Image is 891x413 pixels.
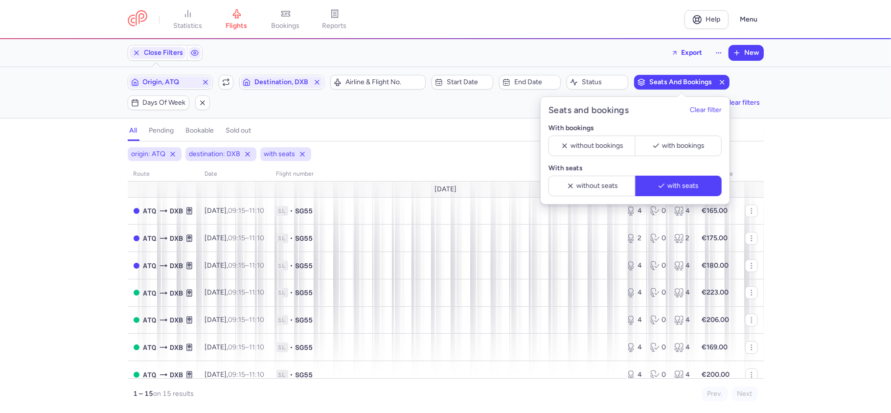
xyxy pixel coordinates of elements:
span: 1L [276,343,288,352]
span: • [290,261,294,271]
strong: €169.00 [702,343,728,351]
th: Flight number [271,167,620,182]
span: • [290,233,294,243]
div: 2 [674,233,690,243]
span: destination: DXB [189,149,241,159]
span: • [290,288,294,298]
strong: €206.00 [702,316,730,324]
div: 4 [626,288,642,298]
span: Days of week [143,99,186,107]
span: Seats and bookings [649,78,714,86]
span: 1L [276,206,288,216]
span: OPEN [134,290,139,296]
span: SG55 [296,315,313,325]
span: [DATE] [434,185,457,193]
span: 1L [276,370,288,380]
span: SG55 [296,206,313,216]
span: • [290,206,294,216]
span: End date [514,78,557,86]
a: CitizenPlane red outlined logo [128,10,147,28]
span: DXB [170,369,183,380]
span: Airline & Flight No. [345,78,422,86]
a: reports [310,9,359,30]
span: – [228,316,265,324]
h4: bookable [186,126,214,135]
span: [DATE], [205,288,265,297]
span: Raja Sansi International Airport, Amritsar, India [143,233,157,244]
span: • [290,315,294,325]
h4: all [130,126,137,135]
time: 09:15 [228,288,246,297]
h4: sold out [226,126,251,135]
time: 11:10 [250,288,265,297]
span: origin: ATQ [132,149,166,159]
strong: €175.00 [702,234,728,242]
button: Start date [432,75,493,90]
time: 11:10 [250,261,265,270]
span: statistics [173,22,202,30]
button: without seats [548,176,635,196]
span: 1L [276,233,288,243]
a: flights [212,9,261,30]
span: SG55 [296,343,313,352]
span: [DATE], [205,261,265,270]
time: 11:10 [250,316,265,324]
div: 4 [674,206,690,216]
button: with bookings [635,136,722,156]
span: SG55 [296,233,313,243]
span: OPEN [134,344,139,350]
button: Export [665,45,709,61]
div: 0 [650,206,666,216]
button: End date [499,75,561,90]
h4: pending [149,126,174,135]
span: without seats [576,182,617,190]
time: 11:10 [250,234,265,242]
button: without bookings [548,136,635,156]
span: Raja Sansi International Airport, Amritsar, India [143,342,157,353]
span: SG55 [296,370,313,380]
div: 4 [674,343,690,352]
time: 11:10 [250,206,265,215]
span: – [228,261,265,270]
div: 4 [674,370,690,380]
span: Start date [447,78,490,86]
span: Raja Sansi International Airport, Amritsar, India [143,369,157,380]
time: 09:15 [228,343,246,351]
span: with seats [264,149,296,159]
a: bookings [261,9,310,30]
button: Close Filters [128,46,187,60]
div: 4 [674,315,690,325]
span: Clear filters [725,99,760,106]
div: 0 [650,288,666,298]
button: Clear filter [690,106,722,114]
strong: €180.00 [702,261,729,270]
button: Seats and bookings [634,75,730,90]
button: Days of week [128,95,189,110]
time: 09:15 [228,234,246,242]
button: Destination, DXB [239,75,324,90]
time: 09:15 [228,206,246,215]
button: New [729,46,763,60]
span: Dubai, Dubai, United Arab Emirates [170,342,183,353]
span: Raja Sansi International Airport, Amritsar, India [143,288,157,298]
button: Next [732,387,758,401]
span: Close Filters [144,49,183,57]
button: Clear filters [711,95,764,110]
th: date [199,167,271,182]
span: Export [682,49,703,56]
h5: Seats and bookings [548,105,629,116]
strong: 1 – 15 [134,390,154,398]
span: on 15 results [154,390,194,398]
strong: €223.00 [702,288,729,297]
span: without bookings [571,142,623,150]
span: Origin, ATQ [143,78,198,86]
time: 09:15 [228,261,246,270]
span: 1L [276,288,288,298]
div: 4 [626,261,642,271]
strong: €165.00 [702,206,728,215]
span: – [228,206,265,215]
button: Status [567,75,628,90]
div: 4 [626,343,642,352]
strong: With bookings [548,124,594,132]
span: New [745,49,759,57]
